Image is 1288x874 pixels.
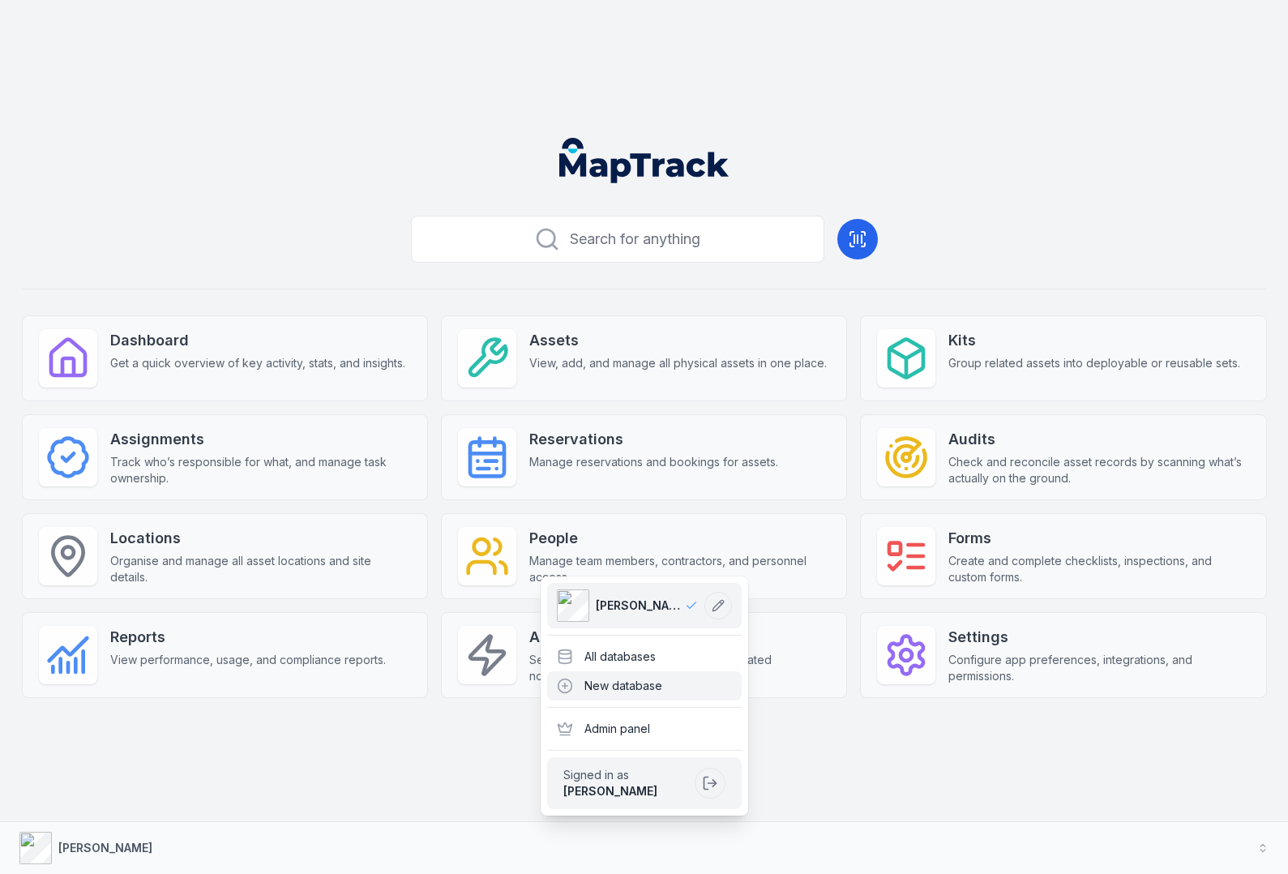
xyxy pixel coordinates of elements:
[547,671,742,700] div: New database
[547,642,742,671] div: All databases
[596,598,685,614] span: [PERSON_NAME]
[547,714,742,743] div: Admin panel
[541,576,748,816] div: [PERSON_NAME]
[58,841,152,855] strong: [PERSON_NAME]
[563,784,657,798] strong: [PERSON_NAME]
[563,767,688,783] span: Signed in as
